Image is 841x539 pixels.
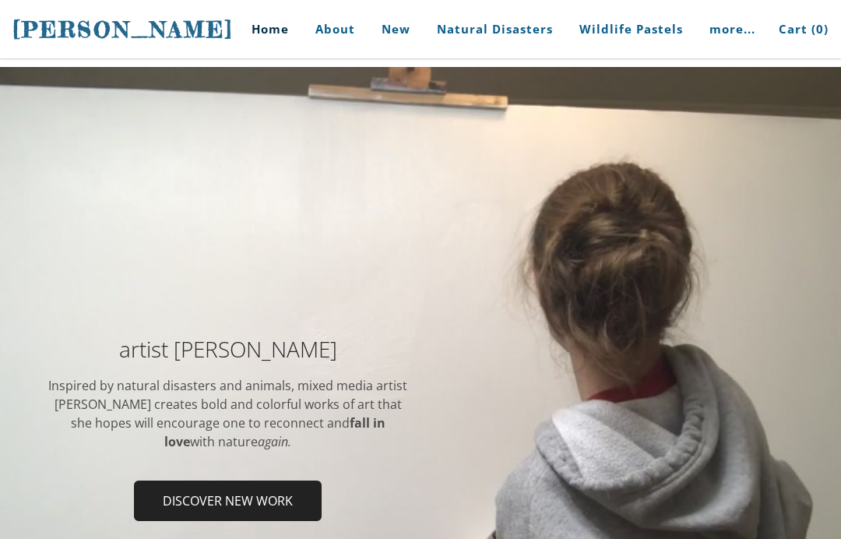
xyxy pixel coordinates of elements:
[816,21,824,37] span: 0
[47,376,409,451] div: Inspired by natural disasters and animals, mixed media artist [PERSON_NAME] ​creates bold and col...
[47,338,409,360] h2: artist [PERSON_NAME]
[134,481,322,521] a: Discover new work
[12,16,234,43] span: [PERSON_NAME]
[258,433,291,450] em: again.
[135,482,320,520] span: Discover new work
[12,15,234,44] a: [PERSON_NAME]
